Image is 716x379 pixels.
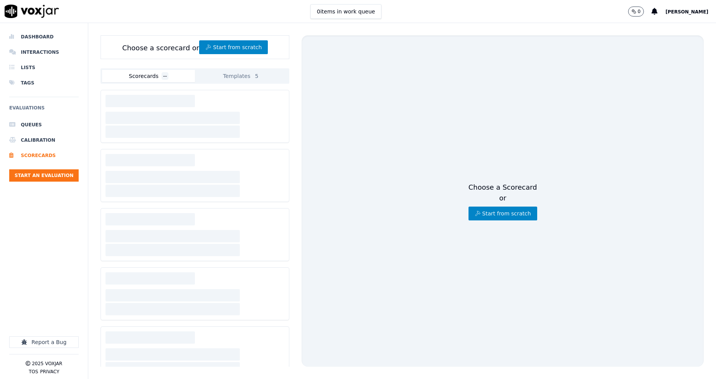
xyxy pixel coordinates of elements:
button: Privacy [40,369,59,375]
a: Scorecards [9,148,79,163]
img: voxjar logo [5,5,59,18]
a: Lists [9,60,79,75]
button: Scorecards [102,70,195,82]
button: 0 [628,7,652,17]
button: Start an Evaluation [9,169,79,182]
p: 2025 Voxjar [32,361,62,367]
a: Tags [9,75,79,91]
button: Start from scratch [469,207,537,220]
span: [PERSON_NAME] [665,9,708,15]
button: 0 [628,7,644,17]
span: -- [162,72,168,80]
a: Calibration [9,132,79,148]
div: Choose a Scorecard or [469,182,537,220]
a: Queues [9,117,79,132]
h6: Evaluations [9,103,79,117]
div: Choose a scorecard or [101,35,289,59]
p: 0 [638,8,641,15]
button: Templates [195,70,288,82]
button: Start from scratch [199,40,268,54]
a: Dashboard [9,29,79,45]
span: 5 [253,72,260,80]
button: TOS [29,369,38,375]
a: Interactions [9,45,79,60]
button: 0items in work queue [310,4,382,19]
button: Report a Bug [9,336,79,348]
button: [PERSON_NAME] [665,7,716,16]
